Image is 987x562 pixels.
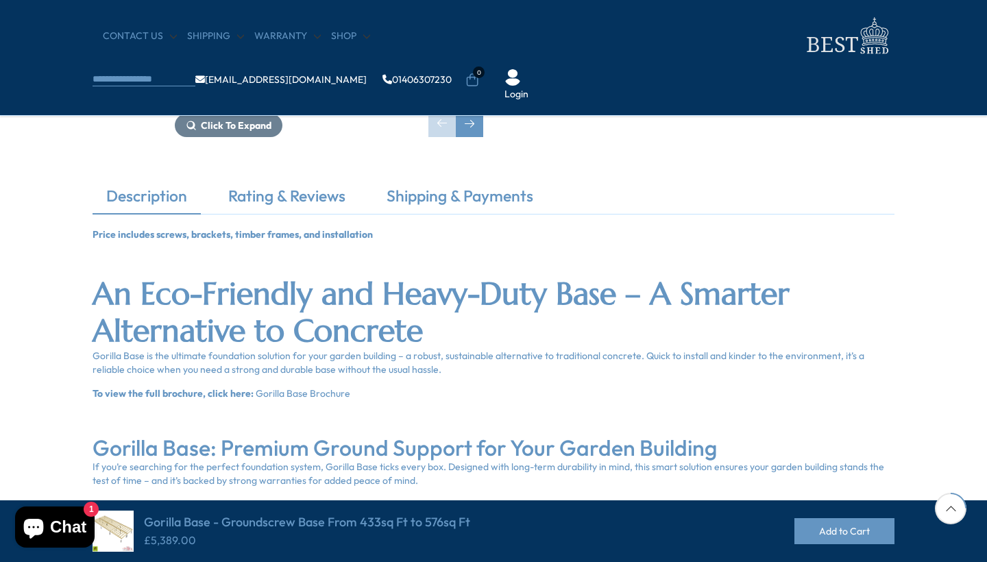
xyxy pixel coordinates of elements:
[187,29,244,43] a: Shipping
[465,73,479,87] a: 0
[93,461,894,487] p: If you’re searching for the perfect foundation system, Gorilla Base ticks every box. Designed wit...
[215,185,359,214] a: Rating & Reviews
[254,29,321,43] a: Warranty
[473,66,485,78] span: 0
[373,185,547,214] a: Shipping & Payments
[799,14,894,58] img: logo
[93,350,894,376] p: Gorilla Base is the ultimate foundation solution for your garden building – a robust, sustainable...
[331,29,370,43] a: Shop
[103,29,177,43] a: CONTACT US
[456,110,483,137] div: Next slide
[93,387,254,400] strong: To view the full brochure, click here:
[504,69,521,86] img: User Icon
[93,511,134,552] img: Gorilla
[93,435,894,461] h3: Gorilla Base: Premium Ground Support for Your Garden Building
[428,110,456,137] div: Previous slide
[195,75,367,84] a: [EMAIL_ADDRESS][DOMAIN_NAME]
[175,114,282,137] button: Click To Expand
[144,533,196,547] ins: £5,389.00
[201,119,271,132] span: Click To Expand
[794,518,894,544] button: Add to Cart
[11,506,99,551] inbox-online-store-chat: Shopify online store chat
[144,515,470,530] h4: Gorilla Base - Groundscrew Base From 433sq Ft to 576sq Ft
[93,185,201,214] a: Description
[93,276,894,350] h2: An Eco-Friendly and Heavy-Duty Base – A Smarter Alternative to Concrete
[382,75,452,84] a: 01406307230
[504,88,528,101] a: Login
[256,387,350,401] a: Gorilla Base Brochure
[93,228,373,241] strong: Price includes screws, brackets, timber frames, and installation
